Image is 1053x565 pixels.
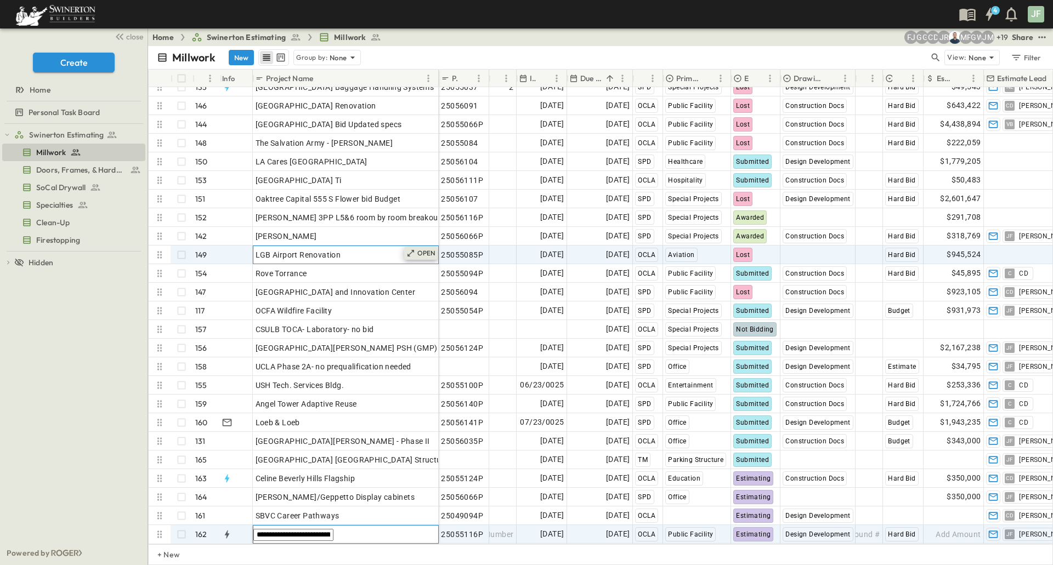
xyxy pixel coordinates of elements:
span: [DATE] [606,379,630,391]
span: [DATE] [606,118,630,130]
a: Specialties [2,197,143,213]
span: 25056094 [441,287,478,298]
span: Estimate [888,363,916,370]
span: Submitted [736,381,769,389]
span: SPD [638,232,651,240]
span: 25055066P [441,119,483,130]
p: 149 [195,249,207,260]
span: 25056091 [441,100,478,111]
span: [DATE] [606,99,630,112]
span: SPD [638,363,651,370]
button: Menu [839,72,852,85]
div: Info [220,70,253,87]
span: Lost [736,195,750,203]
span: 06/23/0025 [520,379,564,391]
span: [DATE] [606,230,630,242]
span: Hard Bid [888,102,915,110]
span: $222,059 [947,136,981,149]
span: 25055084 [441,138,478,149]
p: 158 [195,361,207,372]
button: Sort [315,72,327,84]
nav: breadcrumbs [152,32,388,43]
span: [GEOGRAPHIC_DATA] and Innovation Center [256,287,416,298]
p: Estimate Status [744,73,749,84]
span: [DATE] [606,211,630,224]
span: Hidden [29,257,53,268]
span: [DATE] [540,397,564,410]
span: Hard Bid [888,195,915,203]
span: Special Projects [668,307,718,315]
span: Construction Docs [785,121,844,128]
span: C [1008,273,1012,273]
span: $2,601,647 [940,192,981,205]
div: Swinerton Estimatingtest [2,126,145,144]
div: Gerrad Gerber (gerrad.gerber@swinerton.com) [915,31,929,44]
span: The Salvation Army - [PERSON_NAME] [256,138,393,149]
p: Group by: [296,52,327,63]
span: OCLA [638,251,655,259]
span: Submitted [736,158,769,165]
span: Construction Docs [785,176,844,184]
span: OCLA [638,270,655,277]
span: [DATE] [606,155,630,168]
a: Home [152,32,174,43]
span: [DATE] [606,323,630,335]
span: CD [1019,381,1028,390]
p: 117 [195,305,205,316]
span: Millwork [334,32,366,43]
span: Firestopping [36,235,80,246]
span: Submitted [736,270,769,277]
p: Primary Market [676,73,700,84]
a: Clean-Up [2,215,143,230]
span: Special Projects [668,195,718,203]
span: $4,438,894 [940,118,981,130]
span: SPD [638,83,651,91]
div: Jonathan M. Hansen (johansen@swinerton.com) [981,31,994,44]
div: # [193,70,220,87]
span: CD [1006,105,1014,106]
div: Specialtiestest [2,196,145,214]
span: Clean-Up [36,217,70,228]
p: OPEN [417,249,436,258]
span: $2,167,238 [940,341,981,354]
button: Sort [895,72,907,84]
span: CD [1019,269,1028,278]
span: [GEOGRAPHIC_DATA] Ti [256,175,342,186]
p: Due Date [580,73,602,84]
button: Menu [203,72,217,85]
img: 6c363589ada0b36f064d841b69d3a419a338230e66bb0a533688fa5cc3e9e735.png [13,3,98,26]
span: [DATE] [606,360,630,373]
span: Construction Docs [785,381,844,389]
span: Special Projects [668,83,718,91]
span: [DATE] [540,341,564,354]
span: [DATE] [606,267,630,279]
span: $34,795 [952,360,981,373]
p: 144 [195,119,207,130]
span: [DATE] [540,267,564,279]
span: Design Development [785,307,850,315]
p: 150 [195,156,208,167]
span: Design Development [785,344,850,352]
span: Lost [736,288,750,296]
span: Construction Docs [785,288,844,296]
span: 25056124P [441,343,483,353]
button: Menu [472,72,485,85]
button: New [229,50,254,65]
button: Menu [967,72,980,85]
span: 25056066P [441,231,483,242]
div: GEORGIA WESLEY (georgia.wesley@swinerton.com) [970,31,983,44]
span: LA Cares [GEOGRAPHIC_DATA] [256,156,367,167]
div: Info [222,63,235,94]
a: Home [2,82,143,98]
span: Design Development [785,158,850,165]
span: SPD [638,214,651,221]
p: 148 [195,138,207,149]
a: Millwork [319,32,381,43]
button: Sort [826,72,839,84]
span: OCLA [638,326,655,333]
span: Home [30,84,50,95]
span: Personal Task Board [29,107,100,118]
